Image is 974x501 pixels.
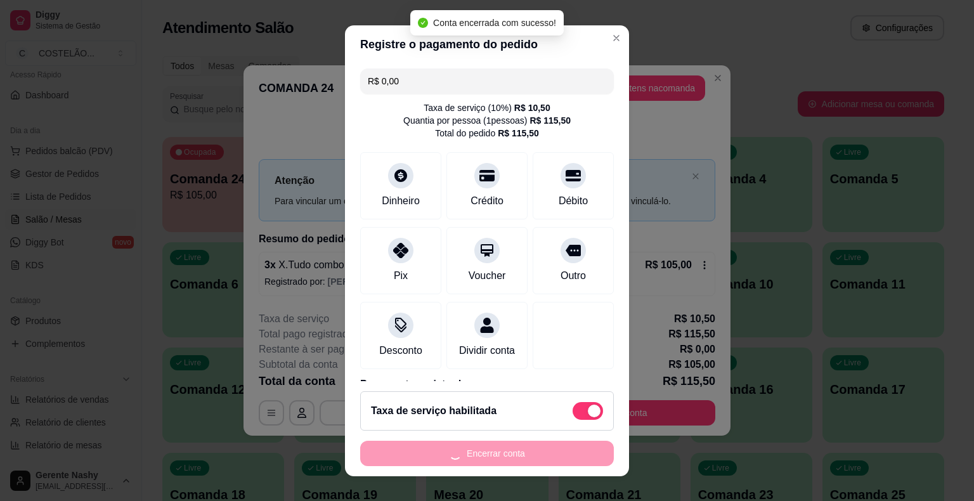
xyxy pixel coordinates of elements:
[459,343,515,358] div: Dividir conta
[559,193,588,209] div: Débito
[368,68,606,94] input: Ex.: hambúrguer de cordeiro
[345,25,629,63] header: Registre o pagamento do pedido
[382,193,420,209] div: Dinheiro
[498,127,539,140] div: R$ 115,50
[379,343,422,358] div: Desconto
[435,127,539,140] div: Total do pedido
[514,101,550,114] div: R$ 10,50
[561,268,586,283] div: Outro
[606,28,627,48] button: Close
[471,193,503,209] div: Crédito
[424,101,550,114] div: Taxa de serviço ( 10 %)
[433,18,556,28] span: Conta encerrada com sucesso!
[418,18,428,28] span: check-circle
[469,268,506,283] div: Voucher
[529,114,571,127] div: R$ 115,50
[394,268,408,283] div: Pix
[403,114,571,127] div: Quantia por pessoa ( 1 pessoas)
[371,403,497,419] h2: Taxa de serviço habilitada
[360,377,614,392] p: Pagamento registrados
